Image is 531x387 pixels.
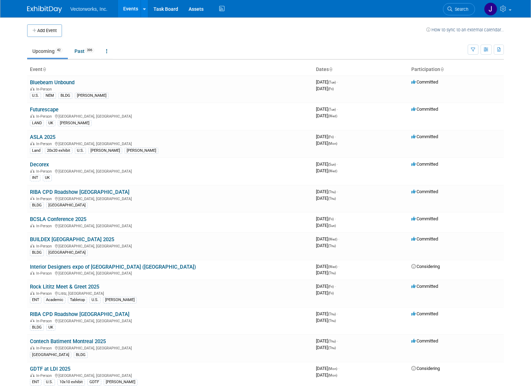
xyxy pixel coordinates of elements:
div: INT [30,175,40,181]
a: Interior Designers expo of [GEOGRAPHIC_DATA] ([GEOGRAPHIC_DATA]) [30,264,196,270]
span: Search [452,7,468,12]
span: (Wed) [328,265,337,269]
span: - [335,284,336,289]
div: [PERSON_NAME] [88,148,122,154]
a: Contech Batiment Montreal 2025 [30,338,106,345]
span: 42 [55,48,63,53]
span: (Mon) [328,367,337,371]
div: [GEOGRAPHIC_DATA], [GEOGRAPHIC_DATA] [30,372,310,378]
img: In-Person Event [30,197,34,200]
img: In-Person Event [30,142,34,145]
span: [DATE] [316,290,334,295]
div: [PERSON_NAME] [58,120,92,126]
img: In-Person Event [30,373,34,377]
div: [GEOGRAPHIC_DATA] [46,250,88,256]
span: [DATE] [316,134,336,139]
span: Committed [411,284,438,289]
span: - [337,311,338,316]
img: ExhibitDay [27,6,62,13]
span: - [337,189,338,194]
a: ASLA 2025 [30,134,55,140]
span: Committed [411,79,438,85]
span: (Thu) [328,271,336,275]
span: In-Person [36,169,54,174]
div: ENT [30,297,41,303]
span: (Wed) [328,237,337,241]
span: (Fri) [328,87,334,91]
img: In-Person Event [30,291,34,295]
span: In-Person [36,291,54,296]
div: [GEOGRAPHIC_DATA] [46,202,88,208]
span: Committed [411,216,438,221]
a: GDTF at LDI 2025 [30,366,70,372]
img: In-Person Event [30,224,34,227]
div: 20x20 exhibit [45,148,72,154]
a: Sort by Start Date [329,66,332,72]
span: (Thu) [328,346,336,350]
div: UK [46,324,55,331]
div: ENT [30,379,41,385]
a: Past396 [69,45,100,58]
div: [GEOGRAPHIC_DATA], [GEOGRAPHIC_DATA] [30,270,310,276]
div: [GEOGRAPHIC_DATA], [GEOGRAPHIC_DATA] [30,318,310,323]
span: 396 [85,48,94,53]
span: In-Person [36,346,54,350]
span: (Thu) [328,197,336,200]
span: Committed [411,161,438,167]
span: (Sun) [328,224,336,228]
div: [GEOGRAPHIC_DATA], [GEOGRAPHIC_DATA] [30,168,310,174]
a: Bluebeam Unbound [30,79,74,86]
div: 10x10 exhibit [57,379,85,385]
span: [DATE] [316,86,334,91]
div: Tabletop [68,297,87,303]
span: - [337,161,338,167]
div: BLDG [30,250,44,256]
span: Committed [411,189,438,194]
span: In-Person [36,224,54,228]
div: [GEOGRAPHIC_DATA], [GEOGRAPHIC_DATA] [30,345,310,350]
span: (Thu) [328,190,336,194]
span: (Thu) [328,312,336,316]
span: In-Person [36,142,54,146]
div: [GEOGRAPHIC_DATA], [GEOGRAPHIC_DATA] [30,141,310,146]
span: [DATE] [316,318,336,323]
span: (Wed) [328,169,337,173]
span: (Tue) [328,108,336,111]
span: In-Person [36,114,54,119]
span: (Fri) [328,135,334,139]
div: Academic [44,297,65,303]
img: In-Person Event [30,169,34,173]
span: (Thu) [328,244,336,248]
span: (Fri) [328,217,334,221]
span: In-Person [36,87,54,92]
div: Lititz, [GEOGRAPHIC_DATA] [30,290,310,296]
button: Add Event [27,24,62,37]
span: [DATE] [316,338,338,343]
div: LAND [30,120,44,126]
span: Committed [411,236,438,242]
span: - [337,79,338,85]
span: Considering [411,366,440,371]
div: BLDG [30,202,44,208]
span: (Fri) [328,291,334,295]
th: Participation [409,64,504,76]
th: Dates [313,64,409,76]
span: In-Person [36,373,54,378]
div: GDTF [87,379,101,385]
a: Rock Lititz Meet & Greet 2025 [30,284,99,290]
span: - [337,106,338,112]
span: (Sun) [328,163,336,166]
div: [GEOGRAPHIC_DATA], [GEOGRAPHIC_DATA] [30,243,310,248]
span: [DATE] [316,196,336,201]
div: Land [30,148,42,154]
span: In-Person [36,244,54,248]
a: Upcoming42 [27,45,68,58]
div: UK [43,175,52,181]
img: In-Person Event [30,319,34,322]
span: - [337,338,338,343]
span: - [338,264,339,269]
div: [PERSON_NAME] [75,93,109,99]
span: [DATE] [316,141,337,146]
div: [GEOGRAPHIC_DATA], [GEOGRAPHIC_DATA] [30,196,310,201]
span: [DATE] [316,345,336,350]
